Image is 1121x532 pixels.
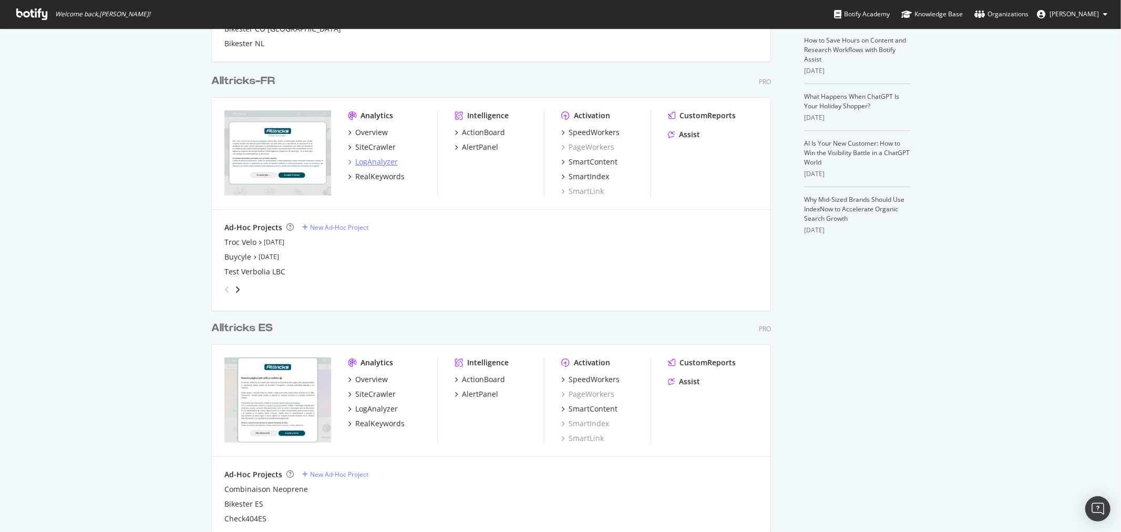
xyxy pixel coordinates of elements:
[1050,9,1099,18] span: Cousseau Victor
[234,284,241,295] div: angle-right
[561,433,604,444] a: SmartLink
[561,142,614,152] a: PageWorkers
[355,374,388,385] div: Overview
[348,418,405,429] a: RealKeywords
[455,374,505,385] a: ActionBoard
[679,129,700,140] div: Assist
[224,514,266,524] a: Check404ES
[224,267,285,277] a: Test Verbolia LBC
[467,357,509,368] div: Intelligence
[348,157,398,167] a: LogAnalyzer
[361,110,393,121] div: Analytics
[310,223,368,232] div: New Ad-Hoc Project
[264,238,284,247] a: [DATE]
[302,223,368,232] a: New Ad-Hoc Project
[259,252,279,261] a: [DATE]
[348,142,396,152] a: SiteCrawler
[348,374,388,385] a: Overview
[348,389,396,400] a: SiteCrawler
[569,404,618,414] div: SmartContent
[680,110,736,121] div: CustomReports
[834,9,890,19] div: Botify Academy
[355,171,405,182] div: RealKeywords
[467,110,509,121] div: Intelligence
[348,127,388,138] a: Overview
[224,484,308,495] a: Combinaison Neoprene
[574,110,610,121] div: Activation
[1029,6,1116,23] button: [PERSON_NAME]
[805,195,905,223] a: Why Mid-Sized Brands Should Use IndexNow to Accelerate Organic Search Growth
[355,157,398,167] div: LogAnalyzer
[455,389,498,400] a: AlertPanel
[561,404,618,414] a: SmartContent
[680,357,736,368] div: CustomReports
[1085,496,1110,521] div: Open Intercom Messenger
[805,66,910,76] div: [DATE]
[220,281,234,298] div: angle-left
[805,36,907,64] a: How to Save Hours on Content and Research Workflows with Botify Assist
[310,470,368,479] div: New Ad-Hoc Project
[462,127,505,138] div: ActionBoard
[561,171,609,182] a: SmartIndex
[224,469,282,480] div: Ad-Hoc Projects
[574,357,610,368] div: Activation
[455,142,498,152] a: AlertPanel
[668,129,700,140] a: Assist
[462,142,498,152] div: AlertPanel
[679,376,700,387] div: Assist
[569,127,620,138] div: SpeedWorkers
[569,171,609,182] div: SmartIndex
[901,9,963,19] div: Knowledge Base
[805,139,910,167] a: AI Is Your New Customer: How to Win the Visibility Battle in a ChatGPT World
[361,357,393,368] div: Analytics
[224,38,264,49] a: Bikester NL
[355,127,388,138] div: Overview
[569,374,620,385] div: SpeedWorkers
[455,127,505,138] a: ActionBoard
[211,321,273,336] div: Alltricks ES
[561,186,604,197] a: SmartLink
[759,77,771,86] div: Pro
[805,226,910,235] div: [DATE]
[355,404,398,414] div: LogAnalyzer
[211,74,279,89] a: Alltricks-FR
[462,374,505,385] div: ActionBoard
[805,169,910,179] div: [DATE]
[668,357,736,368] a: CustomReports
[974,9,1029,19] div: Organizations
[561,389,614,400] a: PageWorkers
[224,222,282,233] div: Ad-Hoc Projects
[759,324,771,333] div: Pro
[355,142,396,152] div: SiteCrawler
[561,374,620,385] a: SpeedWorkers
[805,113,910,122] div: [DATE]
[211,74,275,89] div: Alltricks-FR
[224,237,256,248] a: Troc Velo
[348,171,405,182] a: RealKeywords
[561,157,618,167] a: SmartContent
[348,404,398,414] a: LogAnalyzer
[668,376,700,387] a: Assist
[805,92,900,110] a: What Happens When ChatGPT Is Your Holiday Shopper?
[224,357,331,443] img: alltricks.es
[355,418,405,429] div: RealKeywords
[462,389,498,400] div: AlertPanel
[224,252,251,262] a: Buycyle
[561,418,609,429] a: SmartIndex
[224,110,331,196] img: alltricks.fr
[355,389,396,400] div: SiteCrawler
[55,10,150,18] span: Welcome back, [PERSON_NAME] !
[224,499,263,509] a: Bikester ES
[561,127,620,138] a: SpeedWorkers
